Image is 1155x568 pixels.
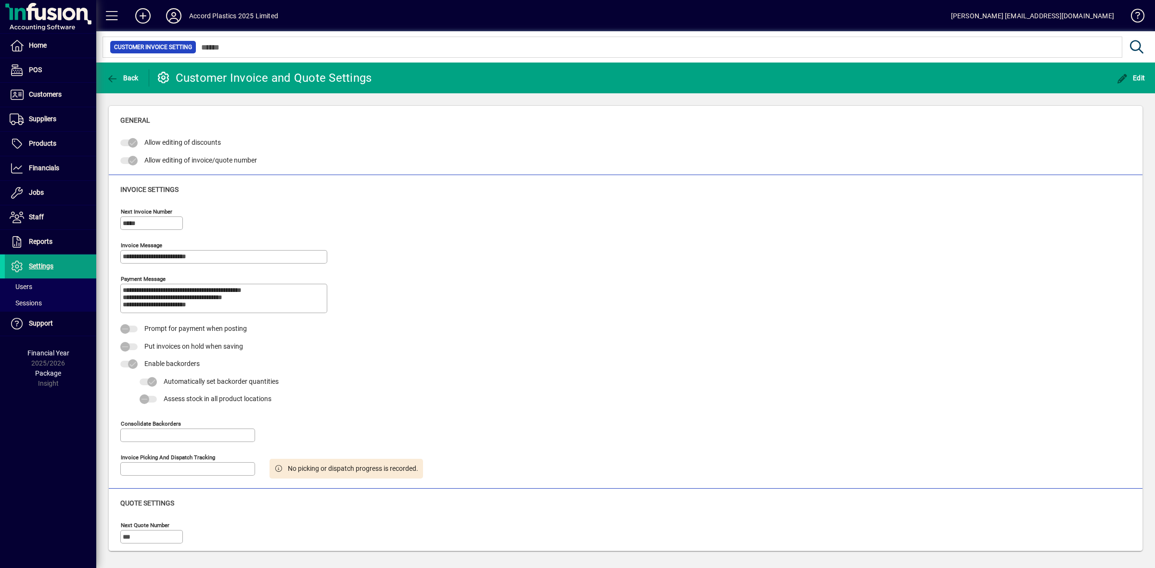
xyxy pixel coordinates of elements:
div: [PERSON_NAME] [EMAIL_ADDRESS][DOMAIN_NAME] [951,8,1114,24]
a: POS [5,58,96,82]
span: Package [35,369,61,377]
span: General [120,116,150,124]
span: POS [29,66,42,74]
span: Users [10,283,32,290]
mat-label: Payment Message [121,276,166,282]
span: Quote settings [120,499,174,507]
a: Financials [5,156,96,180]
span: Sessions [10,299,42,307]
a: Customers [5,83,96,107]
app-page-header-button: Back [96,69,149,87]
span: Suppliers [29,115,56,123]
a: Jobs [5,181,96,205]
span: Customers [29,90,62,98]
span: Allow editing of discounts [144,139,221,146]
mat-label: Invoice Message [121,242,162,249]
mat-label: Next quote number [121,521,169,528]
mat-label: Invoice Picking and Dispatch Tracking [121,454,215,460]
a: Sessions [5,295,96,311]
span: Customer Invoice Setting [114,42,192,52]
span: Support [29,319,53,327]
button: Edit [1114,69,1148,87]
button: Profile [158,7,189,25]
span: Financial Year [27,349,69,357]
a: Home [5,34,96,58]
span: Reports [29,238,52,245]
a: Support [5,312,96,336]
span: Back [106,74,139,82]
a: Suppliers [5,107,96,131]
div: Accord Plastics 2025 Limited [189,8,278,24]
span: Home [29,41,47,49]
span: Invoice settings [120,186,179,193]
span: Enable backorders [144,360,200,367]
a: Reports [5,230,96,254]
a: Staff [5,205,96,229]
span: Allow editing of invoice/quote number [144,156,257,164]
span: Jobs [29,189,44,196]
a: Products [5,132,96,156]
a: Knowledge Base [1124,2,1143,33]
span: Staff [29,213,44,221]
mat-label: Consolidate backorders [121,420,181,427]
span: Products [29,139,56,147]
span: Settings [29,262,53,270]
span: Put invoices on hold when saving [144,342,243,350]
button: Back [104,69,141,87]
button: Add [128,7,158,25]
div: Customer Invoice and Quote Settings [156,70,372,86]
a: Users [5,278,96,295]
div: No picking or dispatch progress is recorded. [288,464,418,474]
span: Automatically set backorder quantities [164,378,279,385]
mat-label: Next invoice number [121,208,172,215]
span: Assess stock in all product locations [164,395,271,403]
span: Edit [1116,74,1145,82]
span: Prompt for payment when posting [144,325,247,332]
span: Financials [29,164,59,172]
